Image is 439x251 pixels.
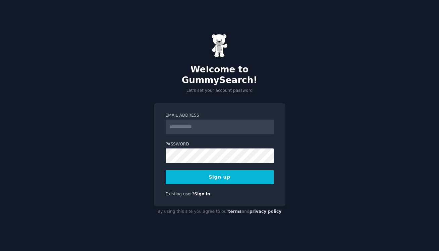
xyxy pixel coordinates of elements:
img: Gummy Bear [211,34,228,57]
label: Email Address [166,113,274,119]
a: privacy policy [250,209,282,214]
span: Existing user? [166,192,195,196]
p: Let's set your account password [154,88,285,94]
label: Password [166,141,274,147]
div: By using this site you agree to our and [154,206,285,217]
button: Sign up [166,170,274,184]
h2: Welcome to GummySearch! [154,64,285,85]
a: terms [228,209,241,214]
a: Sign in [194,192,210,196]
